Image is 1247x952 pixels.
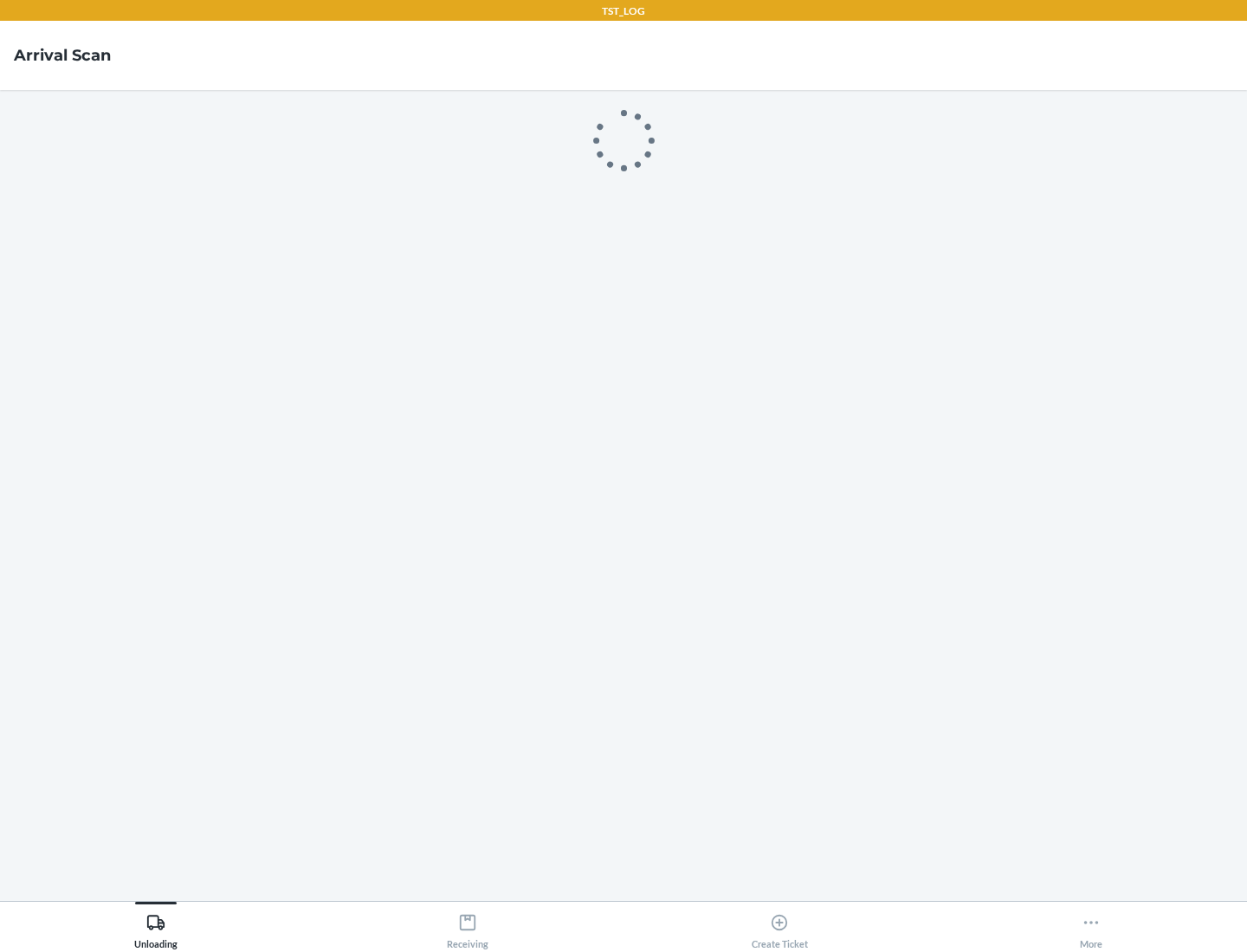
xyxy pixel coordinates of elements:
[752,906,808,949] div: Create Ticket
[14,44,111,67] h4: Arrival Scan
[623,902,935,949] button: Create Ticket
[134,906,178,949] div: Unloading
[935,902,1247,949] button: More
[1080,906,1102,949] div: More
[312,902,623,949] button: Receiving
[447,906,488,949] div: Receiving
[602,3,645,19] p: TST_LOG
